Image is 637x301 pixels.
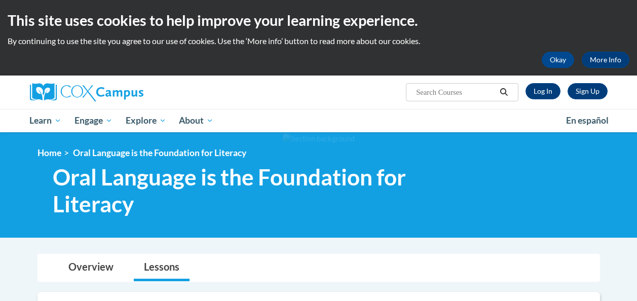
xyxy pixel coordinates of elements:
span: Explore [126,115,166,127]
img: Cox Campus [30,83,143,101]
span: Engage [74,115,113,127]
a: Register [568,83,608,99]
button: Okay [542,52,574,68]
a: Learn [23,109,68,132]
input: Search Courses [415,86,496,98]
a: Lessons [134,254,190,281]
span: About [179,115,213,127]
div: Main menu [22,109,615,132]
p: By continuing to use the site you agree to our use of cookies. Use the ‘More info’ button to read... [8,35,629,47]
h2: This site uses cookies to help improve your learning experience. [8,10,629,30]
a: Explore [119,109,173,132]
span: Learn [29,115,61,127]
span: Oral Language is the Foundation for Literacy [53,164,471,217]
span: En español [566,115,609,126]
a: More Info [582,52,629,68]
a: Cox Campus [30,83,212,101]
a: Engage [68,109,119,132]
span: Oral Language is the Foundation for Literacy [73,147,246,158]
a: En español [559,110,615,131]
a: Home [38,147,61,158]
a: Log In [526,83,560,99]
img: Section background [283,133,355,144]
a: Overview [58,254,124,281]
a: About [172,109,220,132]
button: Search [496,86,511,98]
